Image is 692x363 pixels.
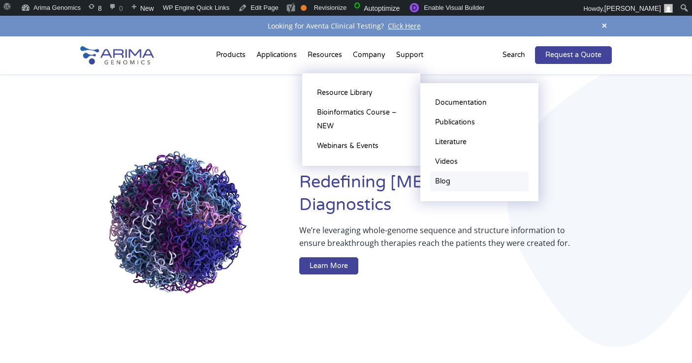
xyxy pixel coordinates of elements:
[535,46,612,64] a: Request a Quote
[312,83,410,103] a: Resource Library
[643,316,692,363] iframe: Chat Widget
[430,113,529,132] a: Publications
[430,172,529,191] a: Blog
[503,49,525,61] p: Search
[80,46,154,64] img: Arima-Genomics-logo
[384,21,425,30] a: Click Here
[312,103,410,136] a: Bioinformatics Course – NEW
[312,136,410,156] a: Webinars & Events
[301,5,307,11] div: OK
[80,20,612,32] div: Looking for Aventa Clinical Testing?
[430,132,529,152] a: Literature
[430,93,529,113] a: Documentation
[430,152,529,172] a: Videos
[299,171,612,224] h1: Redefining [MEDICAL_DATA] Diagnostics
[299,224,572,257] p: We’re leveraging whole-genome sequence and structure information to ensure breakthrough therapies...
[299,257,358,275] a: Learn More
[604,4,661,12] span: [PERSON_NAME]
